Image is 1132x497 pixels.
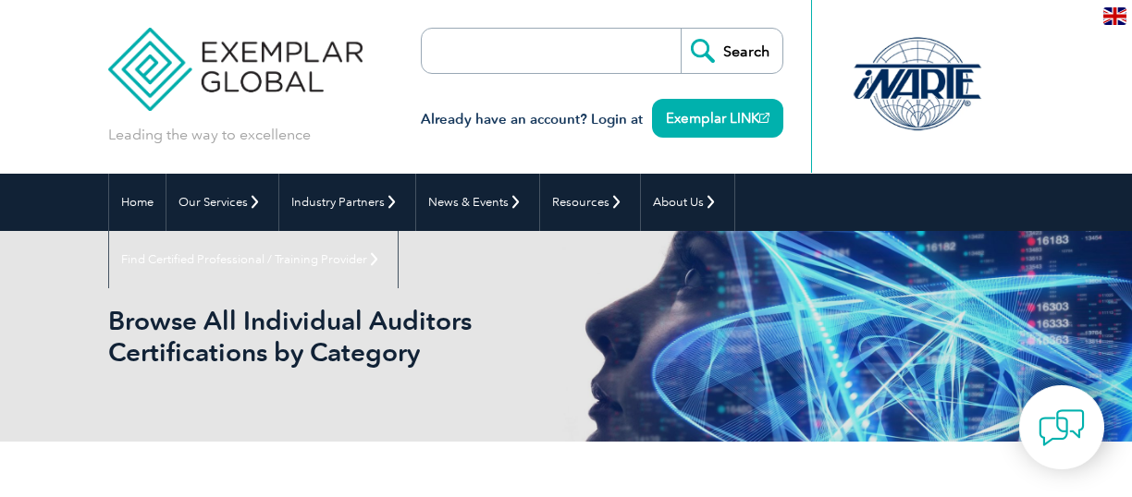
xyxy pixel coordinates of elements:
a: Our Services [166,174,278,231]
p: Leading the way to excellence [108,125,311,145]
h1: Browse All Individual Auditors Certifications by Category [108,305,612,368]
a: Industry Partners [279,174,415,231]
img: open_square.png [759,113,769,123]
a: Exemplar LINK [652,99,783,138]
input: Search [681,29,782,73]
a: About Us [641,174,734,231]
a: News & Events [416,174,539,231]
a: Find Certified Professional / Training Provider [109,231,398,288]
img: en [1103,7,1126,25]
a: Resources [540,174,640,231]
h3: Already have an account? Login at [421,108,783,131]
img: contact-chat.png [1039,405,1085,451]
a: Home [109,174,166,231]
